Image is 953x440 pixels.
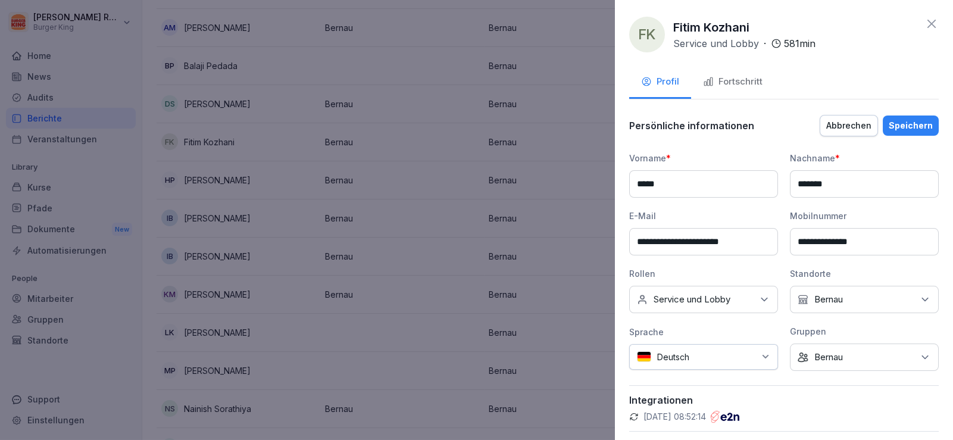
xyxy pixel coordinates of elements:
div: · [673,36,815,51]
p: Service und Lobby [673,36,759,51]
p: Bernau [814,351,843,363]
div: Mobilnummer [790,210,939,222]
div: Rollen [629,267,778,280]
p: Integrationen [629,394,939,406]
img: de.svg [637,351,651,363]
div: Vorname [629,152,778,164]
div: Deutsch [629,344,778,370]
p: Service und Lobby [654,294,730,305]
button: Profil [629,67,691,99]
p: Persönliche informationen [629,120,754,132]
div: Sprache [629,326,778,338]
p: Bernau [814,294,843,305]
button: Abbrechen [820,115,878,136]
p: Fitim Kozhani [673,18,749,36]
div: Speichern [889,119,933,132]
div: Nachname [790,152,939,164]
button: Speichern [883,116,939,136]
img: e2n.png [711,411,739,423]
p: 581 min [784,36,815,51]
div: Fortschritt [703,75,763,89]
p: [DATE] 08:52:14 [643,411,706,423]
div: Abbrechen [826,119,871,132]
div: E-Mail [629,210,778,222]
div: Gruppen [790,325,939,338]
div: Standorte [790,267,939,280]
button: Fortschritt [691,67,774,99]
div: FK [629,17,665,52]
div: Profil [641,75,679,89]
